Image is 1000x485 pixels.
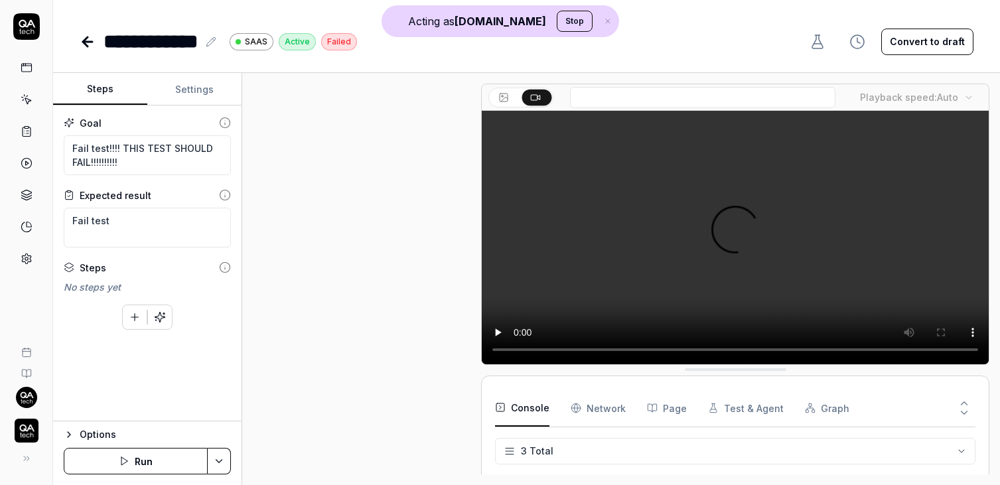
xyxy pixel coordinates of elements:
a: Book a call with us [5,336,47,358]
button: Options [64,427,231,443]
div: Active [279,33,316,50]
a: Documentation [5,358,47,379]
button: Test & Agent [708,389,784,427]
img: QA Tech Logo [15,419,38,443]
div: Options [80,427,231,443]
div: Expected result [80,188,151,202]
button: Run [64,448,208,474]
button: Graph [805,389,849,427]
button: Convert to draft [881,29,973,55]
button: Steps [53,74,147,105]
button: Settings [147,74,242,105]
div: Goal [80,116,102,130]
div: No steps yet [64,280,231,294]
button: View version history [841,29,873,55]
div: Failed [321,33,357,50]
button: Page [647,389,687,427]
a: SAAS [230,33,273,50]
span: SAAS [245,36,267,48]
button: Console [495,389,549,427]
button: Stop [557,11,593,32]
div: Playback speed: [860,90,958,104]
div: Steps [80,261,106,275]
img: 7ccf6c19-61ad-4a6c-8811-018b02a1b829.jpg [16,387,37,408]
button: Network [571,389,626,427]
button: QA Tech Logo [5,408,47,445]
